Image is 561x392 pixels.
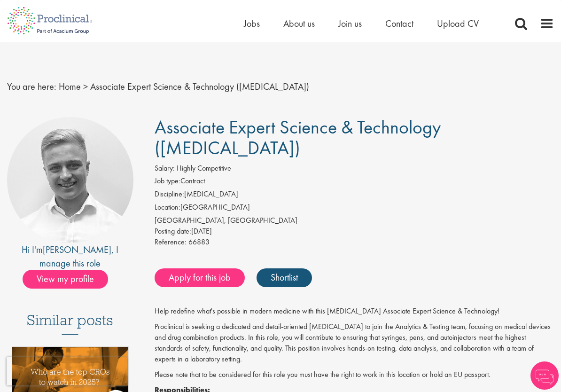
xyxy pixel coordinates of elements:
label: Discipline: [155,189,184,200]
a: Apply for this job [155,268,245,287]
a: breadcrumb link [59,80,81,93]
label: Job type: [155,176,180,187]
span: 66883 [188,237,210,247]
p: Proclinical is seeking a dedicated and detail-oriented [MEDICAL_DATA] to join the Analytics & Tes... [155,321,554,364]
img: Chatbot [530,361,559,390]
iframe: reCAPTCHA [7,357,127,385]
div: [GEOGRAPHIC_DATA], [GEOGRAPHIC_DATA] [155,215,554,226]
span: > [83,80,88,93]
span: Associate Expert Science & Technology ([MEDICAL_DATA]) [155,115,441,160]
span: Associate Expert Science & Technology ([MEDICAL_DATA]) [90,80,309,93]
li: Contract [155,176,554,189]
p: Please note that to be considered for this role you must have the right to work in this location ... [155,369,554,380]
a: Jobs [244,17,260,30]
a: Join us [338,17,362,30]
a: Upload CV [437,17,479,30]
label: Salary: [155,163,175,174]
li: [MEDICAL_DATA] [155,189,554,202]
a: View my profile [23,272,117,284]
p: Help redefine what's possible in modern medicine with this [MEDICAL_DATA] Associate Expert Scienc... [155,306,554,317]
a: Shortlist [257,268,312,287]
h3: Similar posts [27,312,113,335]
span: Highly Competitive [177,163,231,173]
a: [PERSON_NAME] [43,243,111,256]
div: [DATE] [155,226,554,237]
img: imeage of recruiter Joshua Bye [7,117,133,243]
label: Location: [155,202,180,213]
li: [GEOGRAPHIC_DATA] [155,202,554,215]
label: Reference: [155,237,187,248]
span: View my profile [23,270,108,289]
a: Contact [385,17,413,30]
a: About us [283,17,315,30]
span: You are here: [7,80,56,93]
span: Posting date: [155,226,191,236]
div: Hi I'm , I manage this role [7,243,133,270]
